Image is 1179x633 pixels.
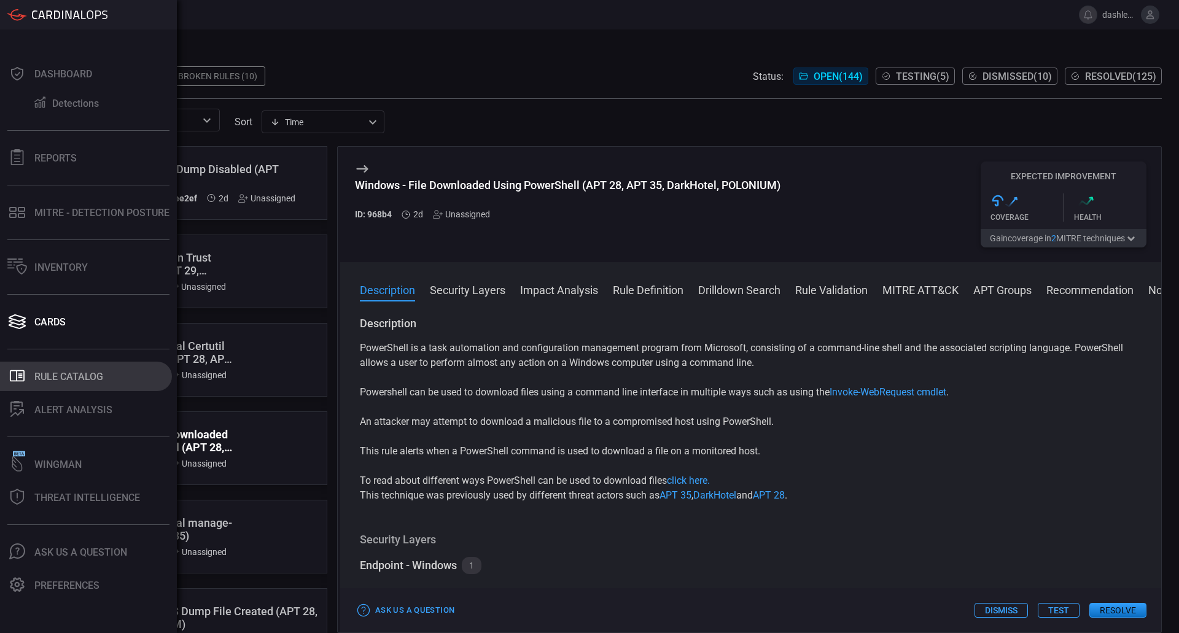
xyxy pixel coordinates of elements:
h3: Security Layers [360,532,1142,547]
div: Windows - File Downloaded Using PowerShell (APT 28, APT 35, DarkHotel, POLONIUM) [355,179,780,192]
div: Unassigned [169,459,227,468]
div: Windows - LSASS Dump File Created (APT 28, APT 33, HAFNIUM) [91,605,323,631]
div: Detections [52,98,99,109]
button: Drilldown Search [698,282,780,297]
p: An attacker may attempt to download a malicious file to a compromised host using PowerShell. [360,414,1142,429]
p: Powershell can be used to download files using a command line interface in multiple ways such as ... [360,385,1142,400]
a: DarkHotel [693,489,736,501]
div: Coverage [990,213,1064,222]
div: Endpoint - Windows [360,558,457,573]
p: This rule alerts when a PowerShell command is used to download a file on a monitored host. [360,444,1142,459]
div: Unassigned [169,547,227,557]
button: Notes [1148,282,1178,297]
button: Ask Us a Question [355,601,457,620]
button: MITRE ATT&CK [882,282,959,297]
button: Rule Definition [613,282,683,297]
div: Health [1074,213,1147,222]
div: Reports [34,152,77,164]
div: Rule Catalog [34,371,103,383]
h5: Expected Improvement [981,171,1146,181]
button: Resolved(125) [1065,68,1162,85]
span: 2 [1051,233,1056,243]
button: Resolve [1089,603,1146,618]
button: Test [1038,603,1080,618]
button: APT Groups [973,282,1032,297]
h3: Description [360,316,1142,331]
a: click here. [667,475,710,486]
div: Inventory [34,262,88,273]
button: Testing(5) [876,68,955,85]
button: Open [198,112,216,129]
div: Windows - Crash Dump Disabled (APT 29) [91,163,295,188]
button: Dismiss [975,603,1028,618]
button: Description [360,282,415,297]
div: 1 [462,557,481,574]
button: Gaincoverage in2MITRE techniques [981,229,1146,247]
p: This technique was previously used by different threat actors such as , and . [360,488,1142,503]
div: Time [270,116,365,128]
span: Resolved ( 125 ) [1085,71,1156,82]
div: Cards [34,316,66,328]
button: Open(144) [793,68,868,85]
div: Threat Intelligence [34,492,140,503]
span: Dismissed ( 10 ) [982,71,1052,82]
span: Status: [753,71,784,82]
h5: ID: 968b4 [355,209,392,219]
a: APT 28 [753,489,785,501]
div: ALERT ANALYSIS [34,404,112,416]
span: Sep 30, 2025 4:33 AM [413,209,423,219]
button: Dismissed(10) [962,68,1057,85]
a: APT 35 [660,489,691,501]
div: Unassigned [238,193,295,203]
button: Rule Validation [795,282,868,297]
a: Invoke-WebRequest cmdlet [830,386,946,398]
div: Broken Rules (10) [171,66,265,86]
div: Dashboard [34,68,92,80]
button: Impact Analysis [520,282,598,297]
div: Preferences [34,580,99,591]
div: Wingman [34,459,82,470]
span: Sep 30, 2025 4:34 AM [219,193,228,203]
div: Unassigned [169,370,227,380]
p: To read about different ways PowerShell can be used to download files [360,473,1142,488]
div: MITRE - Detection Posture [34,207,169,219]
span: Testing ( 5 ) [896,71,949,82]
h5: ID: ee2ef [162,193,197,204]
p: PowerShell is a task automation and configuration management program from Microsoft, consisting o... [360,341,1142,370]
span: Open ( 144 ) [814,71,863,82]
div: Unassigned [169,282,226,292]
div: Ask Us A Question [34,546,127,558]
div: Unassigned [433,209,490,219]
button: Recommendation [1046,282,1134,297]
label: sort [235,116,252,128]
button: Security Layers [430,282,505,297]
span: dashley.[PERSON_NAME] [1102,10,1136,20]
